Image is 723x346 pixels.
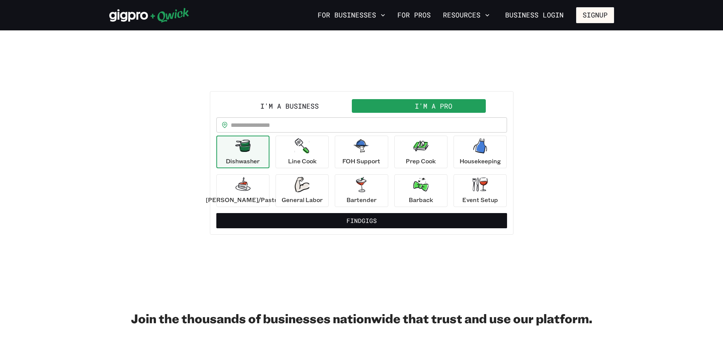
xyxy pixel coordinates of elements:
[276,174,329,207] button: General Labor
[335,136,388,168] button: FOH Support
[394,174,447,207] button: Barback
[440,9,493,22] button: Resources
[454,174,507,207] button: Event Setup
[276,136,329,168] button: Line Cook
[462,195,498,204] p: Event Setup
[347,195,376,204] p: Bartender
[335,174,388,207] button: Bartender
[576,7,614,23] button: Signup
[499,7,570,23] a: Business Login
[210,68,514,84] h2: PICK UP A SHIFT!
[315,9,388,22] button: For Businesses
[454,136,507,168] button: Housekeeping
[226,156,260,166] p: Dishwasher
[109,311,614,326] h2: Join the thousands of businesses nationwide that trust and use our platform.
[409,195,433,204] p: Barback
[216,174,269,207] button: [PERSON_NAME]/Pastry
[206,195,280,204] p: [PERSON_NAME]/Pastry
[216,213,507,228] button: FindGigs
[394,136,447,168] button: Prep Cook
[394,9,434,22] a: For Pros
[406,156,436,166] p: Prep Cook
[460,156,501,166] p: Housekeeping
[342,156,380,166] p: FOH Support
[216,136,269,168] button: Dishwasher
[218,99,362,113] button: I'm a Business
[282,195,323,204] p: General Labor
[288,156,317,166] p: Line Cook
[362,99,506,113] button: I'm a Pro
